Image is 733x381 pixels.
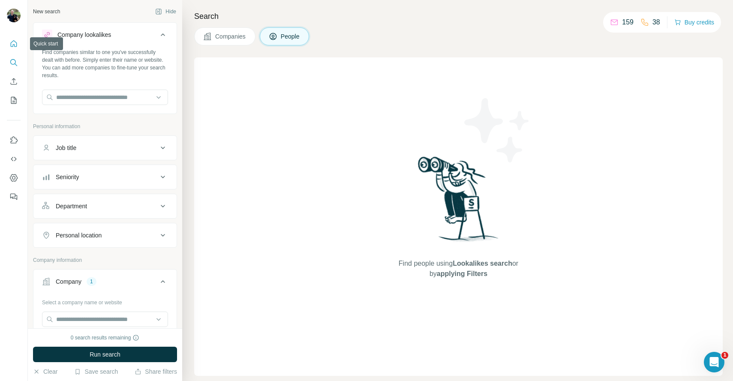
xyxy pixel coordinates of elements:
iframe: Intercom live chat [704,352,724,372]
button: Use Surfe API [7,151,21,167]
div: Select a company name or website [42,295,168,306]
span: applying Filters [437,270,487,277]
div: Seniority [56,173,79,181]
button: Quick start [7,36,21,51]
button: Personal location [33,225,177,246]
button: Search [7,55,21,70]
span: 1 [721,352,728,359]
button: Share filters [135,367,177,376]
span: People [281,32,300,41]
div: Company lookalikes [57,30,111,39]
button: Run search [33,347,177,362]
p: 38 [652,17,660,27]
div: New search [33,8,60,15]
p: Company information [33,256,177,264]
span: Companies [215,32,246,41]
button: My lists [7,93,21,108]
span: Run search [90,350,120,359]
button: Department [33,196,177,216]
button: Seniority [33,167,177,187]
button: Enrich CSV [7,74,21,89]
button: Buy credits [674,16,714,28]
div: Job title [56,144,76,152]
div: Find companies similar to one you've successfully dealt with before. Simply enter their name or w... [42,48,168,79]
p: 159 [622,17,634,27]
div: Department [56,202,87,210]
button: Dashboard [7,170,21,186]
h4: Search [194,10,723,22]
button: Company lookalikes [33,24,177,48]
img: Surfe Illustration - Stars [459,92,536,169]
button: Save search [74,367,118,376]
img: Avatar [7,9,21,22]
button: Job title [33,138,177,158]
button: Clear [33,367,57,376]
span: Lookalikes search [453,260,512,267]
button: Feedback [7,189,21,204]
button: Company1 [33,271,177,295]
div: 1 [87,278,96,285]
div: Company [56,277,81,286]
button: Hide [149,5,182,18]
div: 0 search results remaining [71,334,140,342]
span: Find people using or by [390,258,527,279]
p: Personal information [33,123,177,130]
div: Personal location [56,231,102,240]
button: Use Surfe on LinkedIn [7,132,21,148]
img: Surfe Illustration - Woman searching with binoculars [414,154,503,250]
